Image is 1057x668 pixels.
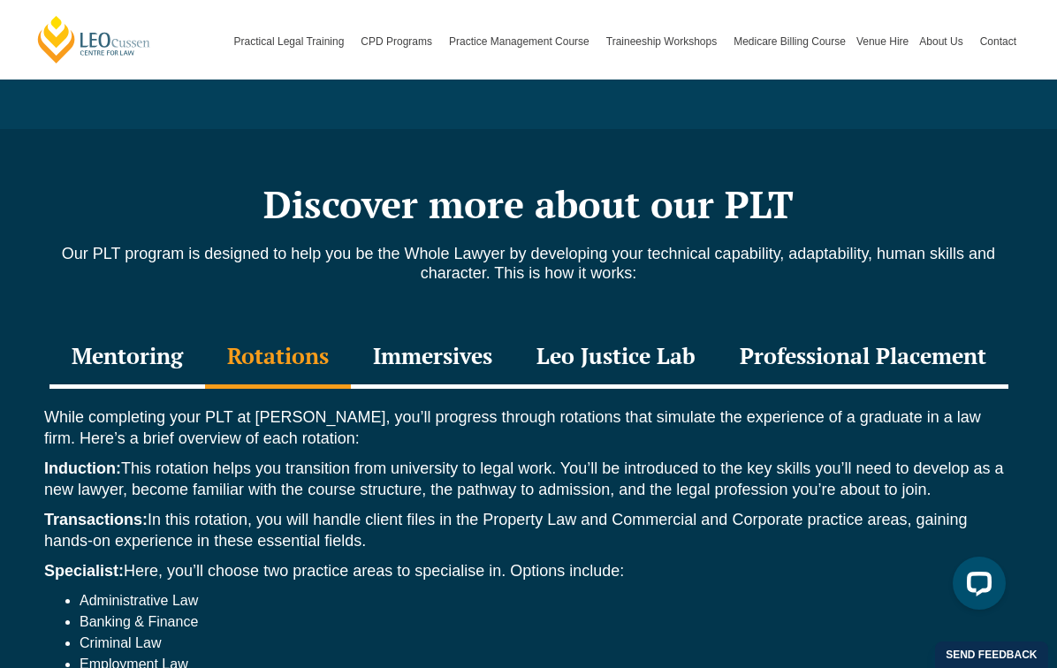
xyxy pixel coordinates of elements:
[355,4,444,80] a: CPD Programs
[728,4,851,80] a: Medicare Billing Course
[80,633,1013,654] li: Criminal Law
[44,511,148,528] strong: Transactions:
[27,244,1030,283] p: Our PLT program is designed to help you be the Whole Lawyer by developing your technical capabili...
[44,406,1013,449] p: While completing your PLT at [PERSON_NAME], you’ll progress through rotations that simulate the e...
[44,509,1013,551] p: In this rotation, you will handle client files in the Property Law and Commercial and Corporate p...
[851,4,914,80] a: Venue Hire
[975,4,1022,80] a: Contact
[351,327,514,389] div: Immersives
[718,327,1008,389] div: Professional Placement
[44,560,1013,581] p: Here, you’ll choose two practice areas to specialise in. Options include:
[27,182,1030,226] h2: Discover more about our PLT
[49,327,205,389] div: Mentoring
[205,327,351,389] div: Rotations
[444,4,601,80] a: Practice Management Course
[514,327,718,389] div: Leo Justice Lab
[44,458,1013,500] p: This rotation helps you transition from university to legal work. You’ll be introduced to the key...
[939,550,1013,624] iframe: LiveChat chat widget
[80,590,1013,611] li: Administrative Law
[80,611,1013,633] li: Banking & Finance
[35,14,153,65] a: [PERSON_NAME] Centre for Law
[601,4,728,80] a: Traineeship Workshops
[44,562,124,580] strong: Specialist:
[229,4,356,80] a: Practical Legal Training
[44,459,121,477] strong: Induction:
[914,4,974,80] a: About Us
